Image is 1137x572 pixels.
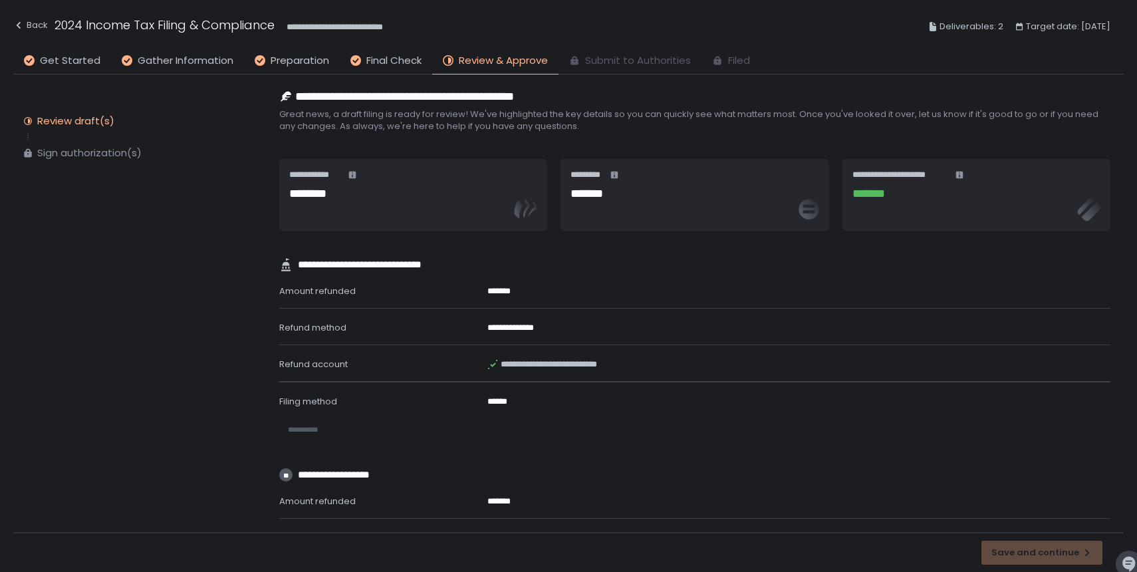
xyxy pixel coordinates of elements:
span: Deliverables: 2 [940,19,1003,35]
span: Refund method [279,321,346,334]
span: Final Check [366,53,422,69]
span: Refund account [279,358,348,370]
h1: 2024 Income Tax Filing & Compliance [55,16,275,34]
span: Preparation [271,53,329,69]
span: Amount refunded [279,495,356,507]
span: Submit to Authorities [585,53,691,69]
button: Back [13,16,48,38]
span: Filing method [279,395,337,408]
div: Sign authorization(s) [37,146,142,160]
span: Great news, a draft filing is ready for review! We've highlighted the key details so you can quic... [279,108,1110,132]
span: Gather Information [138,53,233,69]
span: Get Started [40,53,100,69]
span: Filed [728,53,750,69]
span: Review & Approve [459,53,548,69]
span: Target date: [DATE] [1026,19,1110,35]
div: Review draft(s) [37,114,114,128]
div: Back [13,17,48,33]
span: Amount refunded [279,285,356,297]
span: Refund method [279,531,346,544]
